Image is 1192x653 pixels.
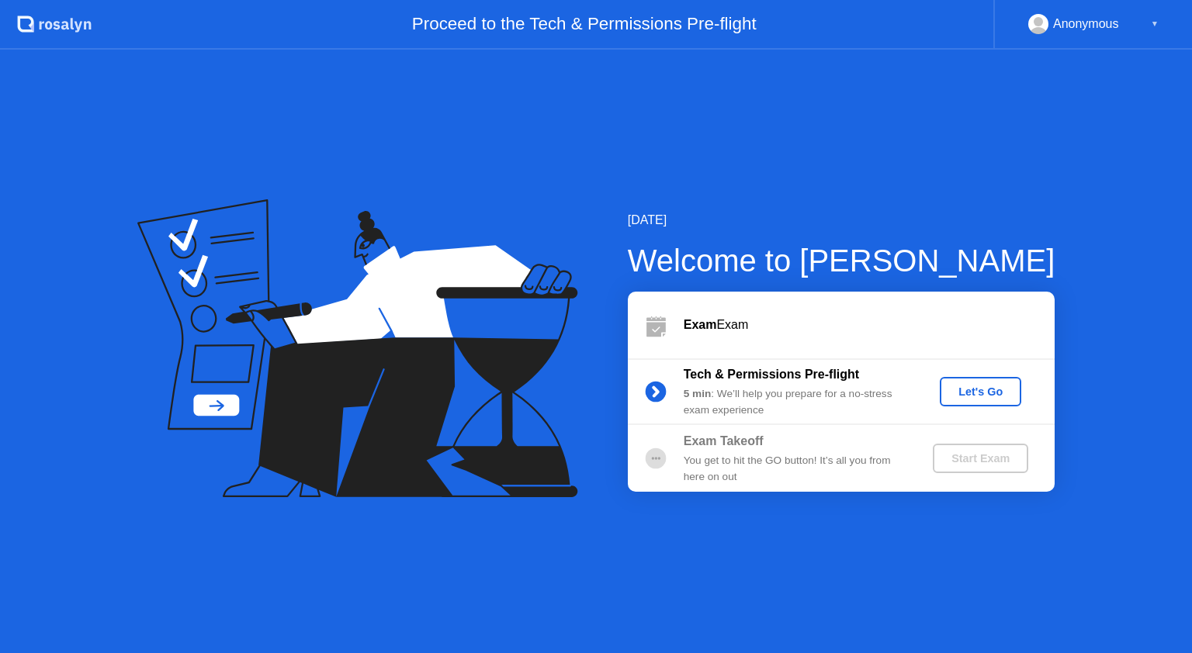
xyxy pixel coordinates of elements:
[1053,14,1119,34] div: Anonymous
[628,237,1055,284] div: Welcome to [PERSON_NAME]
[684,316,1055,334] div: Exam
[939,452,1022,465] div: Start Exam
[933,444,1028,473] button: Start Exam
[684,368,859,381] b: Tech & Permissions Pre-flight
[940,377,1021,406] button: Let's Go
[684,453,907,485] div: You get to hit the GO button! It’s all you from here on out
[684,386,907,418] div: : We’ll help you prepare for a no-stress exam experience
[1151,14,1159,34] div: ▼
[684,434,764,447] b: Exam Takeoff
[628,211,1055,230] div: [DATE]
[684,318,717,331] b: Exam
[684,388,712,399] b: 5 min
[946,385,1015,398] div: Let's Go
